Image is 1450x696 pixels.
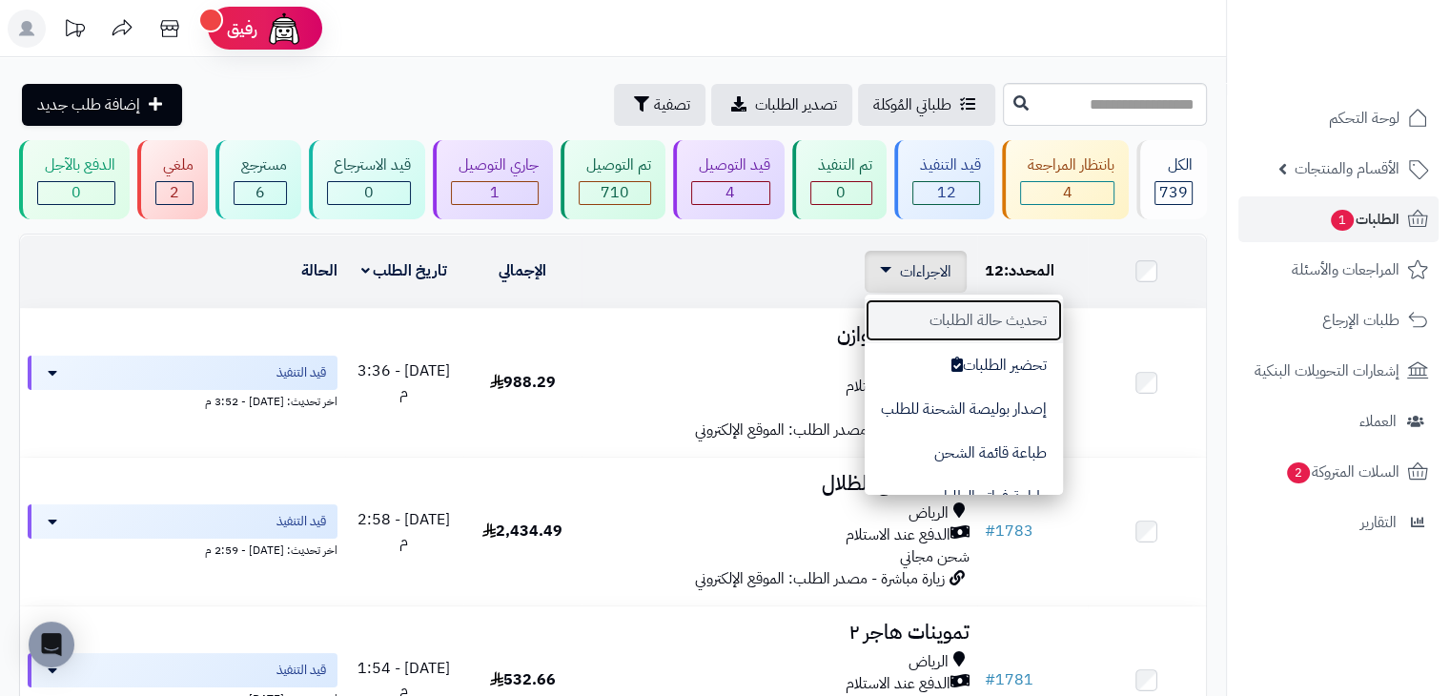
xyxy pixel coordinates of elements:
[691,154,770,176] div: قيد التوصيل
[170,181,179,204] span: 2
[1359,408,1397,435] span: العملاء
[276,512,326,531] span: قيد التنفيذ
[301,259,337,282] a: الحالة
[711,84,852,126] a: تصدير الطلبات
[788,140,890,219] a: تم التنفيذ 0
[858,84,995,126] a: طلباتي المُوكلة
[234,154,287,176] div: مسترجع
[695,419,945,441] span: زيارة مباشرة - مصدر الطلب: الموقع الإلكتروني
[28,539,337,559] div: اخر تحديث: [DATE] - 2:59 م
[156,182,193,204] div: 2
[865,475,1063,519] button: طباعة فواتير الطلبات
[985,520,995,542] span: #
[1238,297,1439,343] a: طلبات الإرجاع
[909,502,949,524] span: الرياض
[37,93,140,116] span: إضافة طلب جديد
[909,651,949,673] span: الرياض
[255,181,265,204] span: 6
[580,182,650,204] div: 710
[1063,181,1072,204] span: 4
[1238,500,1439,545] a: التقارير
[985,259,1004,282] span: 12
[227,17,257,40] span: رفيق
[890,140,999,219] a: قيد التنفيذ 12
[357,359,450,404] span: [DATE] - 3:36 م
[654,93,690,116] span: تصفية
[429,140,557,219] a: جاري التوصيل 1
[1255,358,1399,384] span: إشعارات التحويلات البنكية
[985,520,1033,542] a: #1783
[913,182,980,204] div: 12
[490,371,556,394] span: 988.29
[865,298,1063,342] button: تحديث حالة الطلبات
[725,181,735,204] span: 4
[305,140,430,219] a: قيد الاسترجاع 0
[985,668,995,691] span: #
[1159,181,1188,204] span: 739
[614,84,705,126] button: تصفية
[364,181,374,204] span: 0
[327,154,412,176] div: قيد الاسترجاع
[1292,256,1399,283] span: المراجعات والأسئلة
[133,140,212,219] a: ملغي 2
[276,661,326,680] span: قيد التنفيذ
[900,545,970,568] span: شحن مجاني
[22,84,182,126] a: إضافة طلب جديد
[1020,154,1114,176] div: بانتظار المراجعة
[936,181,955,204] span: 12
[1360,509,1397,536] span: التقارير
[998,140,1133,219] a: بانتظار المراجعة 4
[451,154,539,176] div: جاري التوصيل
[361,259,448,282] a: تاريخ الطلب
[601,181,629,204] span: 710
[1329,206,1399,233] span: الطلبات
[865,387,1063,431] button: إصدار بوليصة الشحنة للطلب
[695,567,945,590] span: زيارة مباشرة - مصدر الطلب: الموقع الإلكتروني
[1238,399,1439,444] a: العملاء
[880,260,951,283] a: الاجراءات
[1295,155,1399,182] span: الأقسام والمنتجات
[912,154,981,176] div: قيد التنفيذ
[589,473,969,495] h3: تموينات زرع الظلال
[1021,182,1113,204] div: 4
[1285,459,1399,485] span: السلات المتروكة
[28,390,337,410] div: اخر تحديث: [DATE] - 3:52 م
[38,182,114,204] div: 0
[1320,14,1432,54] img: logo-2.png
[1238,348,1439,394] a: إشعارات التحويلات البنكية
[589,324,969,346] h3: شركة نجوم هوازن
[1238,95,1439,141] a: لوحة التحكم
[51,10,98,52] a: تحديثات المنصة
[865,343,1063,387] button: تحضير الطلبات
[1238,196,1439,242] a: الطلبات1
[212,140,305,219] a: مسترجع 6
[37,154,115,176] div: الدفع بالآجل
[755,93,837,116] span: تصدير الطلبات
[810,154,872,176] div: تم التنفيذ
[865,431,1063,475] button: طباعة قائمة الشحن
[846,673,950,695] span: الدفع عند الاستلام
[15,140,133,219] a: الدفع بالآجل 0
[265,10,303,48] img: ai-face.png
[846,524,950,546] span: الدفع عند الاستلام
[1133,140,1211,219] a: الكل739
[1286,461,1311,484] span: 2
[1322,307,1399,334] span: طلبات الإرجاع
[357,508,450,553] span: [DATE] - 2:58 م
[1329,105,1399,132] span: لوحة التحكم
[669,140,788,219] a: قيد التوصيل 4
[1154,154,1193,176] div: الكل
[985,668,1033,691] a: #1781
[235,182,286,204] div: 6
[811,182,871,204] div: 0
[873,93,951,116] span: طلباتي المُوكلة
[490,181,500,204] span: 1
[579,154,651,176] div: تم التوصيل
[276,363,326,382] span: قيد التنفيذ
[482,520,562,542] span: 2,434.49
[71,181,81,204] span: 0
[846,376,950,398] span: الدفع عند الاستلام
[557,140,669,219] a: تم التوصيل 710
[328,182,411,204] div: 0
[1238,247,1439,293] a: المراجعات والأسئلة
